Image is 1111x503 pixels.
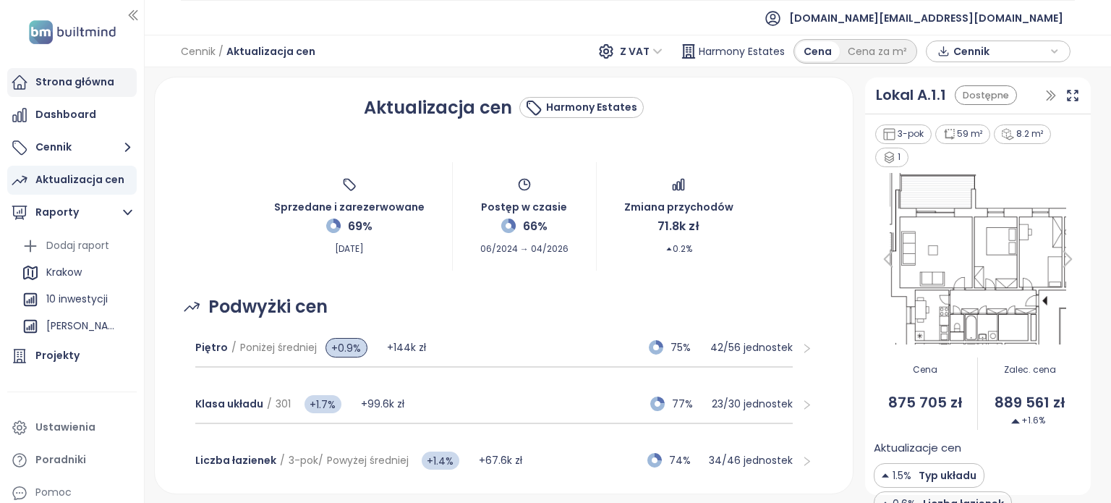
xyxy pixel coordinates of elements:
div: button [934,41,1063,62]
a: Dashboard [7,101,137,130]
div: Projekty [35,347,80,365]
div: 1 [875,148,908,167]
span: Liczba łazienek [195,453,276,468]
span: 69% [348,217,373,235]
div: [PERSON_NAME] [18,315,133,338]
span: right [801,343,812,354]
div: Aktualizacja cen [35,171,124,189]
span: 301 [276,397,291,411]
span: / [318,453,323,468]
span: right [801,400,812,410]
div: Strona główna [35,73,114,91]
a: Strona główna [7,68,137,97]
span: Powyżej średniej [327,453,409,468]
div: Dodaj raport [46,237,109,255]
span: +1.4% [422,452,459,470]
span: +99.6k zł [361,397,404,411]
span: 1.5% [893,468,911,483]
div: Krakow [18,261,133,284]
span: Poniżej średniej [240,340,317,355]
span: 3-pok [289,453,318,468]
div: 10 inwestycji [18,288,133,311]
div: Cena za m² [840,41,915,62]
span: +1.7% [305,395,341,413]
span: [DATE] [335,235,364,256]
span: / [218,38,224,64]
div: Harmony Estates [546,100,637,115]
img: Floor plan [874,169,1082,349]
span: Aktualizacje cen [874,439,961,457]
div: 8.2 m² [994,124,1051,144]
span: +1.6% [1011,414,1045,428]
span: +144k zł [387,340,426,355]
span: 875 705 zł [874,392,977,414]
span: Harmony Estates [699,38,785,64]
div: Dashboard [35,106,96,124]
span: 66% [523,217,548,235]
span: 0.2% [665,235,692,256]
span: Klasa układu [195,397,263,411]
span: Z VAT [620,41,663,62]
h1: Aktualizacja cen [364,95,512,121]
span: / [231,340,237,355]
span: caret-up [665,245,673,253]
div: 59 m² [935,124,991,144]
span: Podwyżki cen [208,293,328,321]
div: Poradniki [35,451,86,469]
div: Dostępne [955,85,1017,105]
span: Cena [874,363,977,377]
a: Aktualizacja cen [7,166,137,195]
p: 34 / 46 jednostek [709,452,793,468]
span: Cennik [953,41,1047,62]
a: Projekty [7,342,137,371]
img: Decrease [1011,417,1020,426]
div: Cena [796,41,840,62]
a: Poradniki [7,446,137,475]
div: Krakow [46,263,82,282]
button: Cennik [7,133,137,162]
img: logo [25,17,120,47]
a: Ustawienia [7,413,137,442]
div: Pomoc [35,483,72,502]
span: / [280,453,285,468]
span: 71.8k zł [657,217,699,235]
span: / [267,397,272,411]
span: Zalec. cena [978,363,1081,377]
div: 3-pok [875,124,932,144]
span: 889 561 zł [978,392,1081,414]
div: Ustawienia [35,418,95,436]
a: Lokal A.1.1 [876,84,946,106]
div: 10 inwestycji [46,290,108,308]
span: 06/2024 → 04/2026 [480,235,569,256]
img: Decrease [882,468,889,483]
span: Aktualizacja cen [226,38,315,64]
span: 74% [669,452,701,468]
div: Dodaj raport [18,234,133,258]
p: 23 / 30 jednostek [712,396,793,412]
p: 42 / 56 jednostek [710,339,793,355]
span: Postęp w czasie [481,192,567,215]
span: right [801,456,812,467]
div: [PERSON_NAME] [46,317,115,335]
button: Raporty [7,198,137,227]
span: Piętro [195,340,228,355]
span: [DOMAIN_NAME][EMAIL_ADDRESS][DOMAIN_NAME] [789,1,1063,35]
span: Cennik [181,38,216,64]
span: Sprzedane i zarezerwowane [274,192,425,215]
span: +67.6k zł [479,453,522,468]
span: Zmiana przychodów [624,192,733,215]
span: +0.9% [325,338,367,358]
span: 77% [672,396,704,412]
span: Typ układu [915,468,976,483]
span: 75% [671,339,702,355]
